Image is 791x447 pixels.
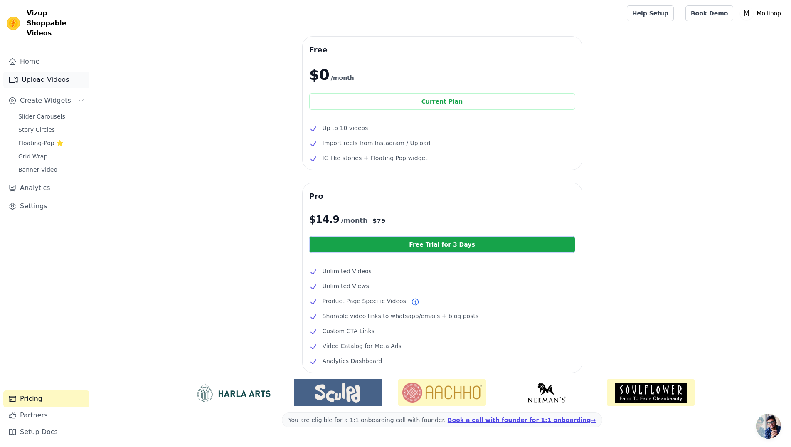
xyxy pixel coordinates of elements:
[627,5,674,21] a: Help Setup
[13,137,89,149] a: Floating-Pop ⭐
[294,383,382,403] img: Sculpd US
[13,124,89,136] a: Story Circles
[309,326,575,336] li: Custom CTA Links
[7,17,20,30] img: Vizup
[448,417,596,423] a: Book a call with founder for 1:1 onboarding
[685,5,733,21] a: Book Demo
[18,139,63,147] span: Floating-Pop ⭐
[323,296,406,306] span: Product Page Specific Videos
[309,43,575,57] h3: Free
[398,379,486,406] img: Aachho
[3,53,89,70] a: Home
[323,153,428,163] span: IG like stories + Floating Pop widget
[341,216,367,226] span: /month
[190,383,277,403] img: HarlaArts
[372,217,385,225] span: $ 79
[753,6,784,21] p: Mollipop
[20,96,71,106] span: Create Widgets
[18,126,55,134] span: Story Circles
[756,414,781,439] a: Відкритий чат
[331,73,354,83] span: /month
[3,180,89,196] a: Analytics
[3,407,89,424] a: Partners
[323,266,372,276] span: Unlimited Videos
[18,152,47,161] span: Grid Wrap
[309,67,329,83] span: $0
[309,341,575,351] li: Video Catalog for Meta Ads
[27,8,86,38] span: Vizup Shoppable Videos
[13,111,89,122] a: Slider Carousels
[607,379,695,406] img: Soulflower
[3,424,89,440] a: Setup Docs
[13,164,89,175] a: Banner Video
[309,236,575,253] a: Free Trial for 3 Days
[323,356,382,366] span: Analytics Dashboard
[309,190,575,203] h3: Pro
[740,6,784,21] button: M Mollipop
[503,383,590,403] img: Neeman's
[323,138,431,148] span: Import reels from Instagram / Upload
[18,165,57,174] span: Banner Video
[18,112,65,121] span: Slider Carousels
[323,281,369,291] span: Unlimited Views
[3,92,89,109] button: Create Widgets
[744,9,750,17] text: M
[323,311,479,321] span: Sharable video links to whatsapp/emails + blog posts
[309,93,575,110] div: Current Plan
[3,198,89,215] a: Settings
[323,123,368,133] span: Up to 10 videos
[309,213,340,226] span: $ 14.9
[3,72,89,88] a: Upload Videos
[3,390,89,407] a: Pricing
[13,151,89,162] a: Grid Wrap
